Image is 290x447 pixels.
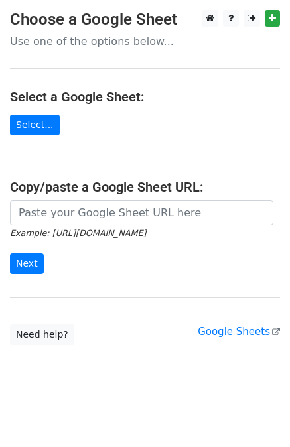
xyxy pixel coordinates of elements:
a: Need help? [10,324,74,345]
p: Use one of the options below... [10,34,280,48]
h4: Copy/paste a Google Sheet URL: [10,179,280,195]
input: Next [10,253,44,274]
a: Google Sheets [198,326,280,338]
a: Select... [10,115,60,135]
h4: Select a Google Sheet: [10,89,280,105]
small: Example: [URL][DOMAIN_NAME] [10,228,146,238]
h3: Choose a Google Sheet [10,10,280,29]
input: Paste your Google Sheet URL here [10,200,273,225]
